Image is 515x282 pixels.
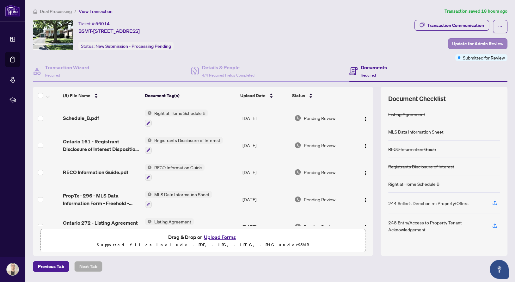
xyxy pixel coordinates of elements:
[63,138,140,153] span: Ontario 161 - Registrant Disclosure of Interest Disposition of Property.pdf
[463,54,505,61] span: Submitted for Review
[388,219,485,233] div: 248 Entry/Access to Property Tenant Acknowledgement
[304,196,335,203] span: Pending Review
[145,218,152,225] img: Status Icon
[388,146,436,153] div: RECO Information Guide
[33,9,37,14] span: home
[33,20,73,50] img: IMG-W12433008_1.jpg
[388,200,469,207] div: 244 Seller’s Direction re: Property/Offers
[33,261,69,272] button: Previous Tab
[63,92,90,99] span: (5) File Name
[145,164,152,171] img: Status Icon
[145,218,194,235] button: Status IconListing Agreement
[202,233,238,241] button: Upload Forms
[240,186,292,213] td: [DATE]
[168,233,238,241] span: Drag & Drop or
[294,169,301,176] img: Document Status
[498,24,502,29] span: ellipsis
[452,39,503,49] span: Update for Admin Review
[45,73,60,78] span: Required
[152,137,223,144] span: Registrants Disclosure of Interest
[294,142,301,149] img: Document Status
[363,171,368,176] img: Logo
[388,128,444,135] div: MLS Data Information Sheet
[361,64,387,71] h4: Documents
[152,110,208,116] span: Right at Home Schedule B
[152,218,194,225] span: Listing Agreement
[7,263,19,275] img: Profile Icon
[360,113,371,123] button: Logo
[45,241,361,249] p: Supported files include .PDF, .JPG, .JPEG, .PNG under 25 MB
[74,8,76,15] li: /
[292,92,305,99] span: Status
[63,192,140,207] span: PropTx - 296 - MLS Data Information Form - Freehold - Lease_Sub-Lease.pdf
[448,38,507,49] button: Update for Admin Review
[363,143,368,148] img: Logo
[427,20,484,30] div: Transaction Communication
[304,223,335,230] span: Pending Review
[304,115,335,122] span: Pending Review
[145,137,223,154] button: Status IconRegistrants Disclosure of Interest
[388,111,425,118] div: Listing Agreement
[63,114,99,122] span: Schedule_B.pdf
[360,167,371,177] button: Logo
[240,132,292,159] td: [DATE]
[361,73,376,78] span: Required
[363,225,368,230] img: Logo
[78,42,174,50] div: Status:
[294,223,301,230] img: Document Status
[290,87,353,104] th: Status
[41,229,365,253] span: Drag & Drop orUpload FormsSupported files include .PDF, .JPG, .JPEG, .PNG under25MB
[74,261,102,272] button: Next Tab
[40,9,72,14] span: Deal Processing
[152,191,212,198] span: MLS Data Information Sheet
[294,196,301,203] img: Document Status
[202,73,254,78] span: 4/4 Required Fields Completed
[294,115,301,122] img: Document Status
[240,92,266,99] span: Upload Date
[388,163,454,170] div: Registrants Disclosure of Interest
[145,191,212,208] button: Status IconMLS Data Information Sheet
[145,191,152,198] img: Status Icon
[60,87,142,104] th: (5) File Name
[363,197,368,203] img: Logo
[388,94,446,103] span: Document Checklist
[5,5,20,16] img: logo
[363,116,368,122] img: Logo
[145,110,152,116] img: Status Icon
[304,142,335,149] span: Pending Review
[360,194,371,204] button: Logo
[95,43,171,49] span: New Submission - Processing Pending
[78,27,140,35] span: BSMT-[STREET_ADDRESS]
[388,180,439,187] div: Right at Home Schedule B
[240,159,292,186] td: [DATE]
[63,168,128,176] span: RECO Information Guide.pdf
[414,20,489,31] button: Transaction Communication
[152,164,205,171] span: RECO Information Guide
[95,21,110,27] span: 56014
[145,137,152,144] img: Status Icon
[38,261,64,272] span: Previous Tab
[78,20,110,27] div: Ticket #:
[202,64,254,71] h4: Details & People
[45,64,89,71] h4: Transaction Wizard
[490,260,509,279] button: Open asap
[145,164,205,181] button: Status IconRECO Information Guide
[444,8,507,15] article: Transaction saved 18 hours ago
[238,87,290,104] th: Upload Date
[145,110,208,127] button: Status IconRight at Home Schedule B
[79,9,113,14] span: View Transaction
[240,213,292,240] td: [DATE]
[142,87,238,104] th: Document Tag(s)
[63,219,140,234] span: Ontario 272 - Listing Agreement - Landlord Designated Representation Agreement Authority to Offer...
[360,222,371,232] button: Logo
[240,104,292,132] td: [DATE]
[360,140,371,150] button: Logo
[304,169,335,176] span: Pending Review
